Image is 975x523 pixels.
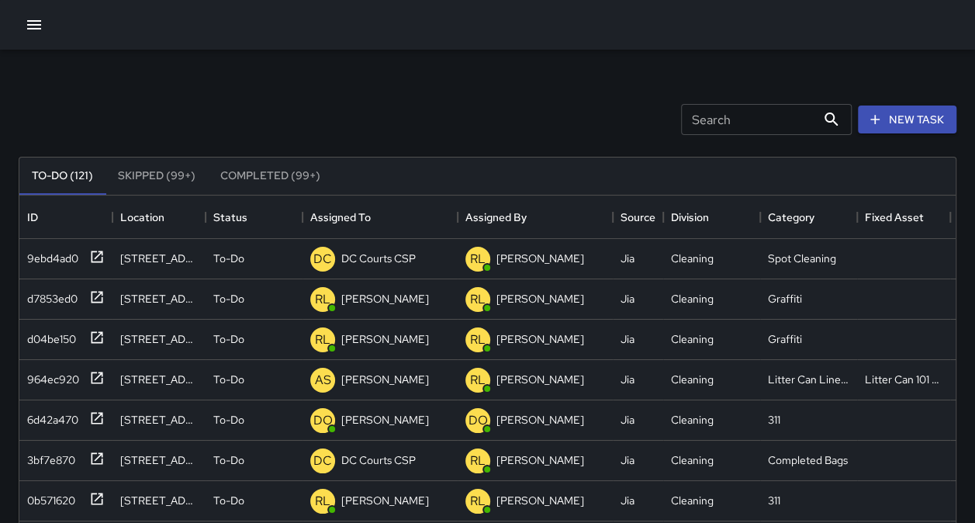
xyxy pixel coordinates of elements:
[303,196,458,239] div: Assigned To
[120,493,198,508] div: 1179 3rd Street Northeast
[470,290,486,309] p: RL
[621,493,634,508] div: Jia
[120,412,198,428] div: 7 New York Avenue Northeast
[120,372,198,387] div: 91 H Street Northwest
[768,251,836,266] div: Spot Cleaning
[341,251,416,266] p: DC Courts CSP
[315,371,331,390] p: AS
[21,325,76,347] div: d04be150
[768,331,802,347] div: Graffiti
[313,250,332,268] p: DC
[468,411,488,430] p: DO
[865,196,924,239] div: Fixed Asset
[120,331,198,347] div: 202 Florida Avenue Northeast
[213,196,247,239] div: Status
[470,371,486,390] p: RL
[341,372,429,387] p: [PERSON_NAME]
[496,493,584,508] p: [PERSON_NAME]
[621,331,634,347] div: Jia
[21,487,75,508] div: 0b571620
[857,196,950,239] div: Fixed Asset
[621,372,634,387] div: Jia
[213,251,244,266] p: To-Do
[858,106,956,134] button: New Task
[341,291,429,307] p: [PERSON_NAME]
[315,290,330,309] p: RL
[310,196,371,239] div: Assigned To
[663,196,760,239] div: Division
[21,285,78,307] div: d7853ed0
[112,196,206,239] div: Location
[496,412,584,428] p: [PERSON_NAME]
[470,452,486,470] p: RL
[213,452,244,468] p: To-Do
[341,493,429,508] p: [PERSON_NAME]
[213,291,244,307] p: To-Do
[671,452,714,468] div: Cleaning
[865,372,942,387] div: Litter Can 101 - H St NW & 1st St NW
[621,196,655,239] div: Source
[313,452,332,470] p: DC
[458,196,613,239] div: Assigned By
[341,452,416,468] p: DC Courts CSP
[671,372,714,387] div: Cleaning
[671,251,714,266] div: Cleaning
[768,372,849,387] div: Litter Can Liner Replacement
[496,372,584,387] p: [PERSON_NAME]
[671,331,714,347] div: Cleaning
[465,196,527,239] div: Assigned By
[496,251,584,266] p: [PERSON_NAME]
[621,412,634,428] div: Jia
[496,331,584,347] p: [PERSON_NAME]
[213,331,244,347] p: To-Do
[496,291,584,307] p: [PERSON_NAME]
[208,158,333,195] button: Completed (99+)
[213,372,244,387] p: To-Do
[768,493,780,508] div: 311
[470,250,486,268] p: RL
[19,196,112,239] div: ID
[768,452,848,468] div: Completed Bags
[671,493,714,508] div: Cleaning
[19,158,105,195] button: To-Do (121)
[27,196,38,239] div: ID
[671,412,714,428] div: Cleaning
[341,412,429,428] p: [PERSON_NAME]
[21,365,79,387] div: 964ec920
[206,196,303,239] div: Status
[120,452,198,468] div: 172 L Street Northeast
[613,196,663,239] div: Source
[315,492,330,511] p: RL
[120,251,198,266] div: 172 L Street Northeast
[496,452,584,468] p: [PERSON_NAME]
[120,196,164,239] div: Location
[671,196,709,239] div: Division
[341,331,429,347] p: [PERSON_NAME]
[768,291,802,307] div: Graffiti
[760,196,857,239] div: Category
[671,291,714,307] div: Cleaning
[768,196,814,239] div: Category
[621,251,634,266] div: Jia
[768,412,780,428] div: 311
[105,158,208,195] button: Skipped (99+)
[315,331,330,349] p: RL
[213,412,244,428] p: To-Do
[470,492,486,511] p: RL
[621,452,634,468] div: Jia
[21,406,78,428] div: 6d42a470
[313,411,333,430] p: DO
[120,291,198,307] div: 202 Florida Avenue Northeast
[621,291,634,307] div: Jia
[21,244,78,266] div: 9ebd4ad0
[21,446,75,468] div: 3bf7e870
[470,331,486,349] p: RL
[213,493,244,508] p: To-Do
